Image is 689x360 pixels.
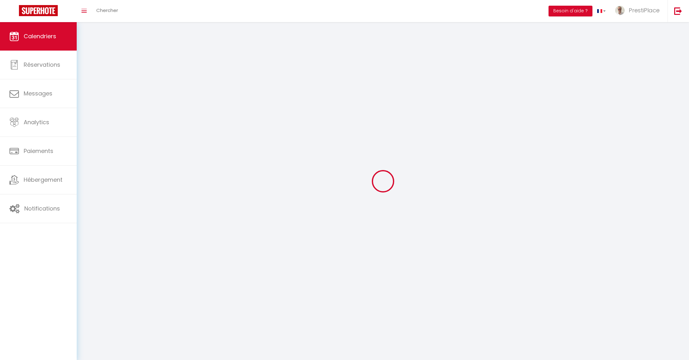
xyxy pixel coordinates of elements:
[19,5,58,16] img: Super Booking
[24,176,62,184] span: Hébergement
[674,7,682,15] img: logout
[24,147,53,155] span: Paiements
[24,118,49,126] span: Analytics
[629,6,660,14] span: PrestiPlace
[24,61,60,69] span: Réservations
[96,7,118,14] span: Chercher
[549,6,592,16] button: Besoin d'aide ?
[615,6,625,15] img: ...
[24,89,52,97] span: Messages
[24,32,56,40] span: Calendriers
[24,204,60,212] span: Notifications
